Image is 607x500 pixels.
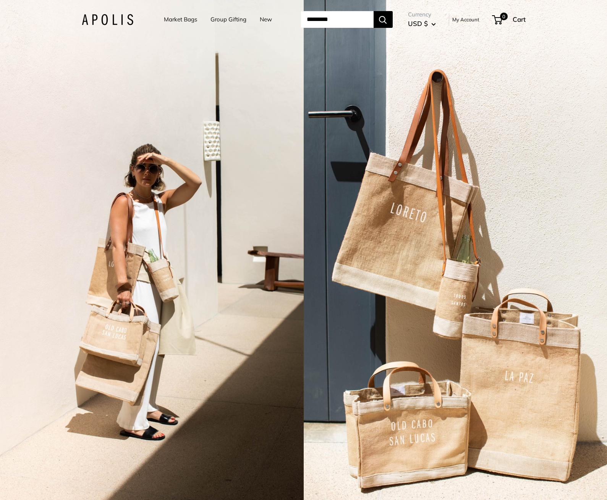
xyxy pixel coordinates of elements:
a: New [260,14,272,25]
a: My Account [452,15,479,24]
span: Currency [408,9,436,20]
button: Search [374,11,393,28]
a: Group Gifting [210,14,246,25]
a: Market Bags [164,14,197,25]
a: 0 Cart [493,13,526,26]
button: USD $ [408,18,436,30]
input: Search... [301,11,374,28]
span: USD $ [408,19,428,27]
span: 0 [500,13,507,20]
span: Cart [513,15,526,23]
img: Apolis [82,14,133,25]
